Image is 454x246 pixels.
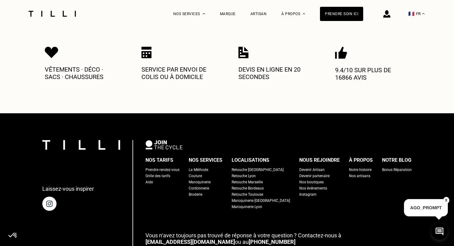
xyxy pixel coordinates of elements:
[145,167,179,173] a: Prendre rendez-vous
[145,156,173,165] div: Nos tarifs
[349,173,370,179] a: Nos artisans
[203,13,205,15] img: Menu déroulant
[42,140,120,150] img: logo Tilli
[232,167,284,173] a: Retouche [GEOGRAPHIC_DATA]
[189,173,202,179] a: Couture
[145,140,183,149] img: logo Join The Cycle
[189,167,208,173] a: La Méthode
[349,167,372,173] a: Notre histoire
[232,204,262,210] a: Maroquinerie Lyon
[189,179,211,185] a: Maroquinerie
[232,198,290,204] a: Maroquinerie [GEOGRAPHIC_DATA]
[299,167,325,173] a: Devenir Artisan
[232,173,256,179] a: Retouche Lyon
[189,191,202,198] a: Broderie
[238,66,313,81] p: Devis en ligne en 20 secondes
[299,185,327,191] a: Nos événements
[383,10,390,18] img: icône connexion
[145,232,412,245] p: ou au
[299,173,330,179] a: Devenir partenaire
[42,186,94,192] p: Laissez-vous inspirer
[408,11,414,17] span: 🇫🇷
[299,156,340,165] div: Nous rejoindre
[335,66,409,81] p: 9.4/10 sur plus de 16866 avis
[145,232,341,239] span: Vous n‘avez toujours pas trouvé de réponse à votre question ? Contactez-nous à
[45,66,119,81] p: Vêtements · Déco · Sacs · Chaussures
[250,12,267,16] a: Artisan
[189,185,209,191] a: Cordonnerie
[238,47,249,58] img: Icon
[382,167,412,173] a: Bonus Réparation
[232,156,269,165] div: Localisations
[299,191,317,198] a: Instagram
[303,13,305,15] img: Menu déroulant à propos
[349,156,373,165] div: À propos
[232,191,263,198] a: Retouche Toulouse
[335,47,347,59] img: Icon
[382,156,411,165] div: Notre blog
[404,199,448,216] p: AGO_PROMPT
[145,239,235,245] a: [EMAIL_ADDRESS][DOMAIN_NAME]
[249,239,296,245] a: [PHONE_NUMBER]
[145,173,170,179] a: Grille des tarifs
[145,179,153,185] a: Aide
[220,12,236,16] a: Marque
[232,185,264,191] a: Retouche Bordeaux
[45,47,58,58] img: Icon
[320,7,363,21] a: Prendre soin ici
[141,66,216,81] p: Service par envoi de colis ou à domicile
[232,179,263,185] a: Retouche Marseille
[422,13,425,15] img: menu déroulant
[42,197,57,211] img: page instagram de Tilli une retoucherie à domicile
[299,179,324,185] a: Nos boutiques
[443,197,449,204] button: X
[26,11,78,17] img: Logo du service de couturière Tilli
[141,47,152,58] img: Icon
[189,156,222,165] div: Nos services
